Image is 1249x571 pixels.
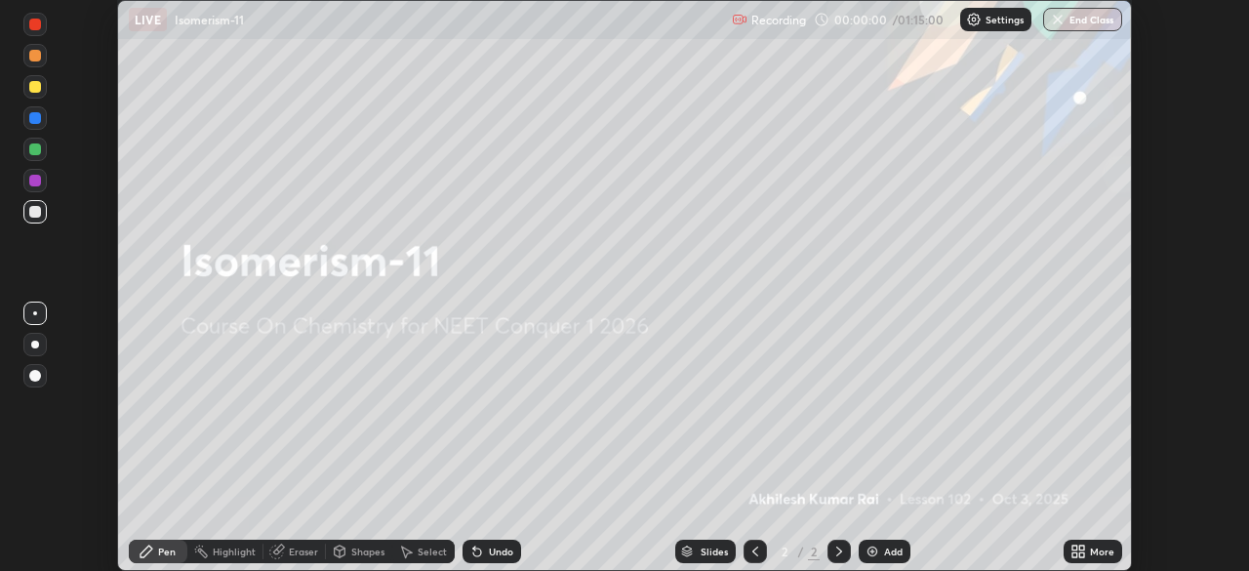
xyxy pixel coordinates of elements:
[775,546,794,557] div: 2
[418,547,447,556] div: Select
[751,13,806,27] p: Recording
[135,12,161,27] p: LIVE
[289,547,318,556] div: Eraser
[158,547,176,556] div: Pen
[865,544,880,559] img: add-slide-button
[986,15,1024,24] p: Settings
[884,547,903,556] div: Add
[1050,12,1066,27] img: end-class-cross
[175,12,244,27] p: Isomerism-11
[732,12,747,27] img: recording.375f2c34.svg
[213,547,256,556] div: Highlight
[966,12,982,27] img: class-settings-icons
[351,547,384,556] div: Shapes
[798,546,804,557] div: /
[808,543,820,560] div: 2
[701,547,728,556] div: Slides
[1043,8,1122,31] button: End Class
[1090,547,1114,556] div: More
[489,547,513,556] div: Undo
